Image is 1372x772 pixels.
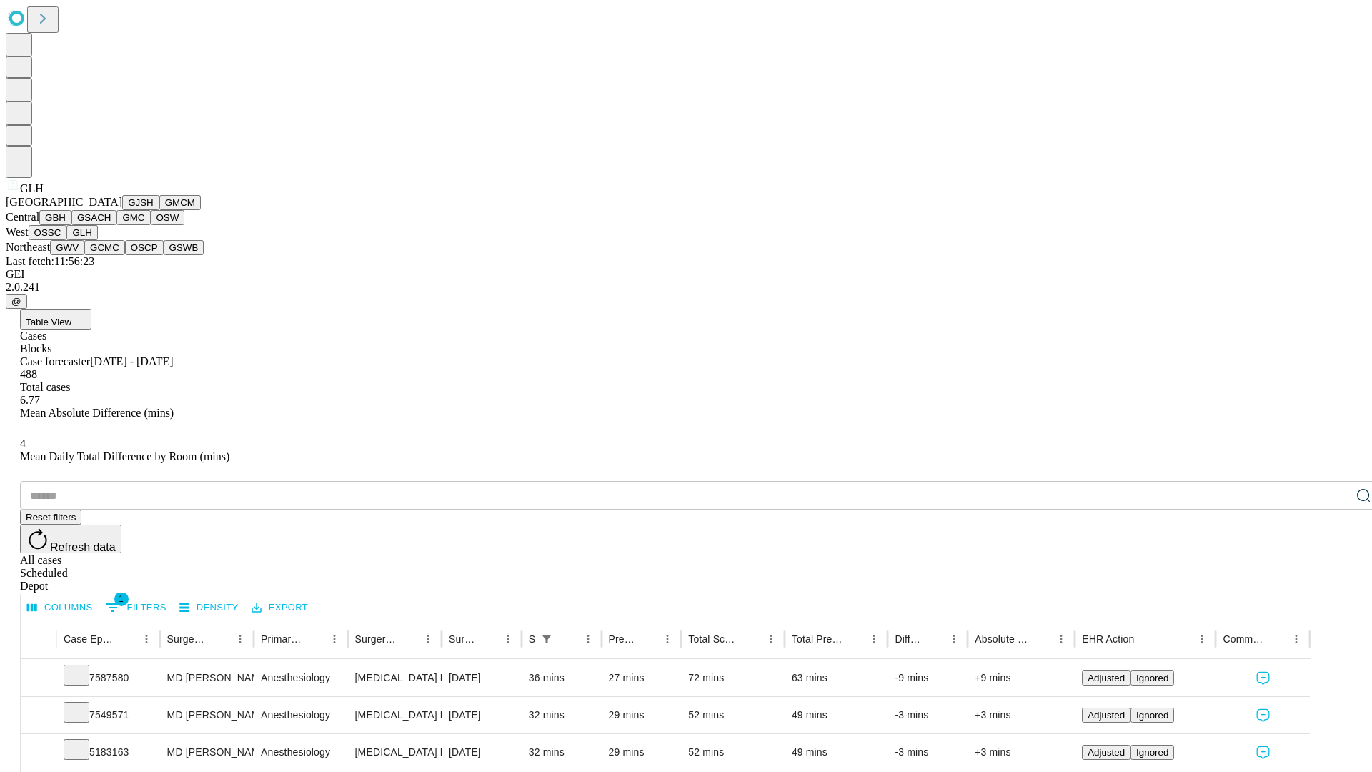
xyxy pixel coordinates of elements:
div: Anesthesiology [261,697,340,733]
button: @ [6,294,27,309]
div: [MEDICAL_DATA] FLEXIBLE PROXIMAL DIAGNOSTIC [355,697,434,733]
div: -9 mins [895,660,960,696]
span: Table View [26,317,71,327]
button: Reset filters [20,510,81,525]
button: OSCP [125,240,164,255]
div: 7549571 [64,697,153,733]
span: Ignored [1136,673,1168,683]
div: 5183163 [64,734,153,771]
button: OSSC [29,225,67,240]
button: Density [176,597,242,619]
div: [DATE] [449,660,514,696]
button: Export [248,597,312,619]
button: Menu [418,629,438,649]
span: Reset filters [26,512,76,523]
div: MD [PERSON_NAME] E Md [167,697,247,733]
button: Menu [864,629,884,649]
button: Sort [1031,629,1051,649]
button: Expand [28,703,49,728]
span: Case forecaster [20,355,90,367]
div: 49 mins [792,734,881,771]
button: Select columns [24,597,96,619]
span: Northeast [6,241,50,253]
div: 7587580 [64,660,153,696]
span: West [6,226,29,238]
div: 29 mins [609,734,675,771]
div: +3 mins [975,697,1068,733]
div: GEI [6,268,1366,281]
button: GLH [66,225,97,240]
div: Total Scheduled Duration [688,633,740,645]
span: Total cases [20,381,70,393]
div: Scheduled In Room Duration [529,633,535,645]
div: MD [PERSON_NAME] E Md [167,734,247,771]
button: GMC [116,210,150,225]
button: Sort [924,629,944,649]
button: GWV [50,240,84,255]
button: Adjusted [1082,745,1130,760]
button: Expand [28,741,49,766]
button: Sort [210,629,230,649]
div: Surgery Name [355,633,397,645]
button: Menu [1286,629,1306,649]
span: Adjusted [1088,747,1125,758]
span: Adjusted [1088,710,1125,721]
div: Primary Service [261,633,302,645]
button: Sort [844,629,864,649]
span: 4 [20,437,26,450]
span: [DATE] - [DATE] [90,355,173,367]
span: Ignored [1136,710,1168,721]
span: Mean Absolute Difference (mins) [20,407,174,419]
div: 63 mins [792,660,881,696]
button: Sort [478,629,498,649]
div: [MEDICAL_DATA] FLEXIBLE PROXIMAL DIAGNOSTIC [355,660,434,696]
div: Surgery Date [449,633,477,645]
div: Case Epic Id [64,633,115,645]
button: Ignored [1130,745,1174,760]
div: Total Predicted Duration [792,633,843,645]
span: @ [11,296,21,307]
div: 1 active filter [537,629,557,649]
div: Surgeon Name [167,633,209,645]
button: Menu [498,629,518,649]
span: Mean Daily Total Difference by Room (mins) [20,450,229,462]
button: GJSH [122,195,159,210]
button: Sort [741,629,761,649]
button: GMCM [159,195,201,210]
button: Menu [136,629,156,649]
span: Last fetch: 11:56:23 [6,255,94,267]
button: Menu [1192,629,1212,649]
button: Menu [578,629,598,649]
button: Sort [398,629,418,649]
div: Predicted In Room Duration [609,633,637,645]
button: Sort [116,629,136,649]
button: Menu [1051,629,1071,649]
div: [MEDICAL_DATA] FLEXIBLE PROXIMAL DIAGNOSTIC [355,734,434,771]
button: Refresh data [20,525,121,553]
button: Menu [324,629,344,649]
button: Sort [1135,629,1155,649]
span: Adjusted [1088,673,1125,683]
button: Adjusted [1082,670,1130,686]
div: 36 mins [529,660,595,696]
span: GLH [20,182,44,194]
div: +9 mins [975,660,1068,696]
div: Comments [1223,633,1264,645]
span: 1 [114,592,129,606]
button: Table View [20,309,91,330]
div: EHR Action [1082,633,1134,645]
button: Menu [944,629,964,649]
span: [GEOGRAPHIC_DATA] [6,196,122,208]
button: GCMC [84,240,125,255]
button: Menu [657,629,677,649]
div: 2.0.241 [6,281,1366,294]
div: Anesthesiology [261,660,340,696]
div: 32 mins [529,697,595,733]
div: Absolute Difference [975,633,1030,645]
button: Sort [1266,629,1286,649]
span: 6.77 [20,394,40,406]
button: Sort [558,629,578,649]
div: Anesthesiology [261,734,340,771]
div: MD [PERSON_NAME] E Md [167,660,247,696]
span: Ignored [1136,747,1168,758]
